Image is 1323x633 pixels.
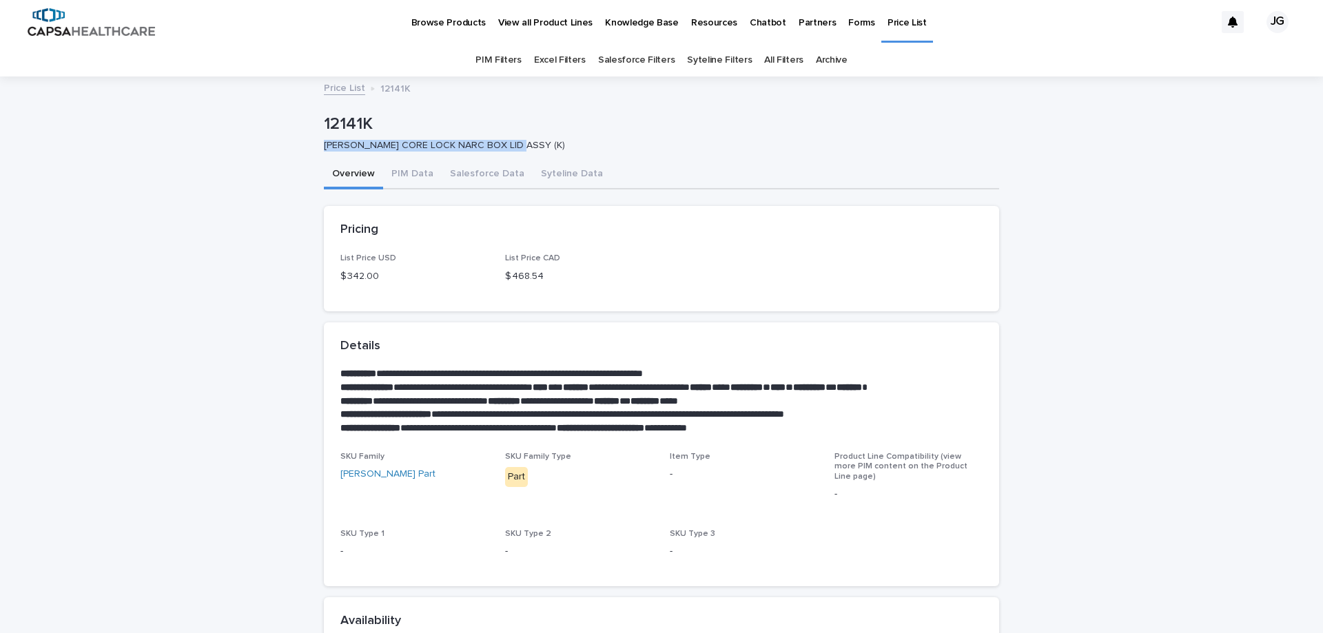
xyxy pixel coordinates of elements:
[340,254,396,262] span: List Price USD
[28,8,155,36] img: B5p4sRfuTuC72oLToeu7
[834,487,983,501] p: -
[670,544,818,559] p: -
[670,453,710,461] span: Item Type
[764,44,803,76] a: All Filters
[340,467,435,481] a: [PERSON_NAME] Part
[475,44,522,76] a: PIM Filters
[598,44,675,76] a: Salesforce Filters
[340,614,401,629] h2: Availability
[505,530,551,538] span: SKU Type 2
[505,269,653,284] p: $ 468.54
[505,467,528,487] div: Part
[533,160,611,189] button: Syteline Data
[340,222,378,238] h2: Pricing
[383,160,442,189] button: PIM Data
[340,530,384,538] span: SKU Type 1
[687,44,752,76] a: Syteline Filters
[324,140,988,152] p: [PERSON_NAME] CORE LOCK NARC BOX LID ASSY (K)
[324,79,365,95] a: Price List
[340,453,384,461] span: SKU Family
[670,530,715,538] span: SKU Type 3
[340,339,380,354] h2: Details
[505,544,653,559] p: -
[340,269,489,284] p: $ 342.00
[324,160,383,189] button: Overview
[505,254,560,262] span: List Price CAD
[442,160,533,189] button: Salesforce Data
[834,453,967,481] span: Product Line Compatibility (view more PIM content on the Product Line page)
[505,453,571,461] span: SKU Family Type
[1266,11,1289,33] div: JG
[816,44,848,76] a: Archive
[340,544,489,559] p: -
[670,467,818,481] p: -
[324,114,994,134] p: 12141K
[380,80,411,95] p: 12141K
[534,44,586,76] a: Excel Filters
